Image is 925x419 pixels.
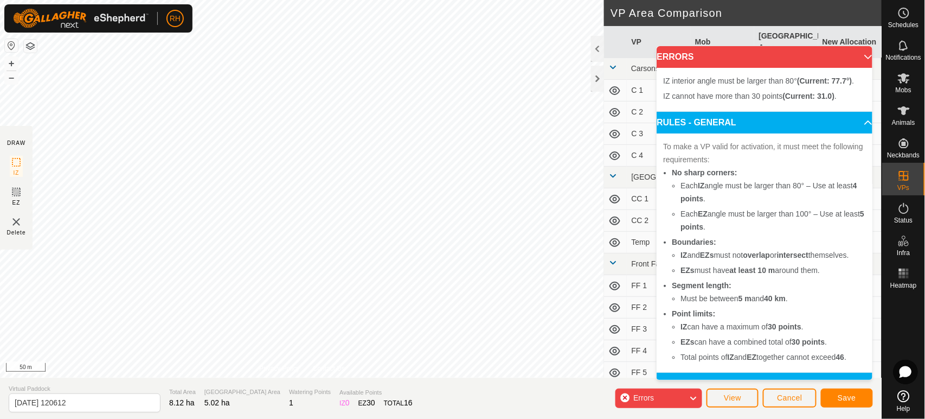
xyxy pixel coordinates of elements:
[672,309,715,318] b: Point limits:
[657,134,872,372] p-accordion-content: RULES - GENERAL
[897,185,909,191] span: VPs
[631,259,668,268] span: Front Face
[627,362,690,384] td: FF 5
[204,398,230,407] span: 5.02 ha
[882,386,925,416] a: Help
[259,364,300,373] a: Privacy Policy
[890,282,917,289] span: Heatmap
[657,46,872,68] p-accordion-header: ERRORS
[680,249,866,262] li: and must not or themselves.
[14,169,20,177] span: IZ
[892,119,915,126] span: Animals
[204,388,280,397] span: [GEOGRAPHIC_DATA] Area
[627,145,690,167] td: C 4
[797,77,852,85] b: (Current: 77.7°)
[888,22,918,28] span: Schedules
[818,26,882,58] th: New Allocation
[821,389,873,408] button: Save
[9,384,160,393] span: Virtual Paddock
[7,228,26,237] span: Delete
[672,168,737,177] b: No sharp corners:
[10,215,23,228] img: VP
[627,26,690,58] th: VP
[631,173,795,181] span: [GEOGRAPHIC_DATA] / [GEOGRAPHIC_DATA]
[680,207,866,233] li: Each angle must be larger than 100° – Use at least .
[777,393,802,402] span: Cancel
[404,398,413,407] span: 16
[663,142,863,164] span: To make a VP valid for activation, it must meet the following requirements:
[358,397,375,409] div: EZ
[627,188,690,210] td: CC 1
[169,388,196,397] span: Total Area
[657,53,693,61] span: ERRORS
[627,297,690,319] td: FF 2
[763,389,817,408] button: Cancel
[384,397,413,409] div: TOTAL
[627,210,690,232] td: CC 2
[663,77,854,85] span: IZ interior angle must be larger than 80° .
[611,7,882,20] h2: VP Area Comparison
[339,388,413,397] span: Available Points
[838,393,856,402] span: Save
[627,319,690,340] td: FF 3
[792,338,825,346] b: 30 points
[729,266,775,275] b: at least 10 m
[313,364,345,373] a: Contact Us
[663,92,837,100] span: IZ cannot have more than 30 points .
[169,398,195,407] span: 8.12 ha
[345,398,350,407] span: 0
[631,64,659,73] span: Carsons
[743,251,770,259] b: overlap
[12,199,21,207] span: EZ
[680,266,695,275] b: EZs
[700,251,714,259] b: EZs
[657,68,872,111] p-accordion-content: ERRORS
[768,322,801,331] b: 30 points
[897,405,910,412] span: Help
[680,335,866,348] li: can have a combined total of .
[627,275,690,297] td: FF 1
[727,353,734,361] b: IZ
[747,353,756,361] b: EZ
[339,397,349,409] div: IZ
[724,393,741,402] span: View
[289,388,331,397] span: Watering Points
[672,281,731,290] b: Segment length:
[633,393,654,402] span: Errors
[7,139,25,147] div: DRAW
[782,92,834,100] b: (Current: 31.0)
[680,292,866,305] li: Must be between and .
[367,398,375,407] span: 30
[5,39,18,52] button: Reset Map
[680,351,866,364] li: Total points of and together cannot exceed .
[754,26,818,58] th: [GEOGRAPHIC_DATA] Area
[13,9,149,28] img: Gallagher Logo
[894,217,913,224] span: Status
[680,181,857,203] b: 4 points
[896,87,911,93] span: Mobs
[776,251,808,259] b: intersect
[680,179,866,205] li: Each angle must be larger than 80° – Use at least .
[24,40,37,53] button: Map Layers
[657,112,872,134] p-accordion-header: RULES - GENERAL
[680,338,695,346] b: EZs
[680,320,866,333] li: can have a maximum of .
[5,57,18,70] button: +
[627,232,690,253] td: Temp
[764,294,786,303] b: 40 km
[836,353,844,361] b: 46
[698,210,708,218] b: EZ
[627,340,690,362] td: FF 4
[627,101,690,123] td: C 2
[680,264,866,277] li: must have around them.
[627,123,690,145] td: C 3
[887,152,920,158] span: Neckbands
[698,181,704,190] b: IZ
[672,238,716,246] b: Boundaries:
[680,322,687,331] b: IZ
[680,251,687,259] b: IZ
[170,13,181,24] span: RH
[706,389,759,408] button: View
[738,294,751,303] b: 5 m
[680,210,864,231] b: 5 points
